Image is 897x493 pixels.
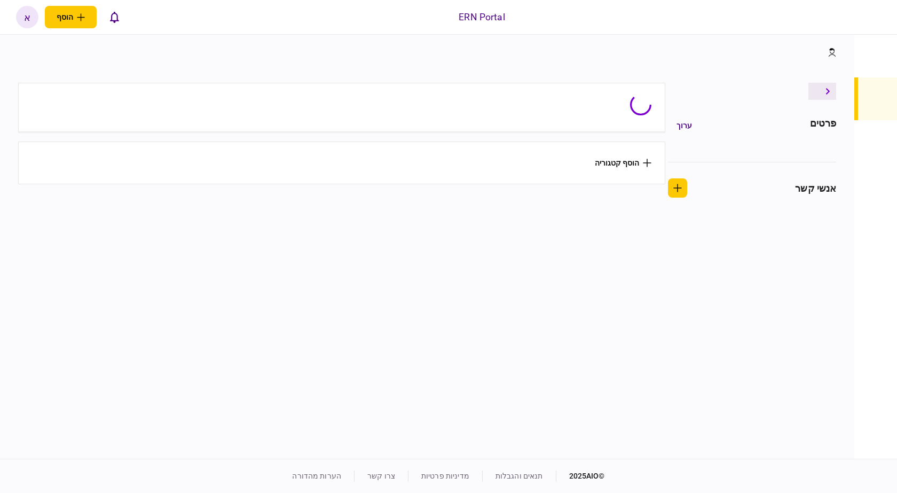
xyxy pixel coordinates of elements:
button: פתח רשימת התראות [103,6,125,28]
button: א [16,6,38,28]
button: פתח תפריט להוספת לקוח [45,6,97,28]
a: הערות מהדורה [292,472,341,480]
div: אנשי קשר [795,181,836,195]
a: מדיניות פרטיות [421,472,469,480]
a: צרו קשר [367,472,395,480]
a: תנאים והגבלות [495,472,543,480]
button: ערוך [668,116,701,135]
div: © 2025 AIO [556,471,605,482]
div: ERN Portal [459,10,505,24]
button: הוסף קטגוריה [595,159,651,167]
div: פרטים [810,116,837,135]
